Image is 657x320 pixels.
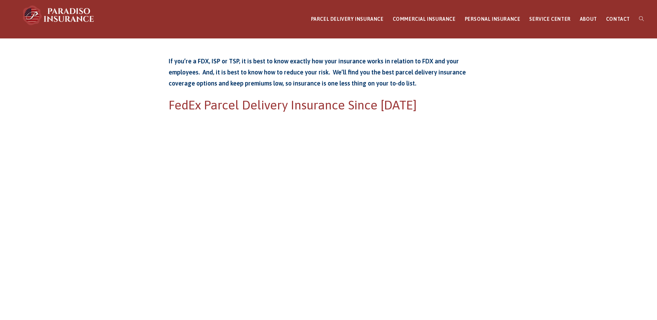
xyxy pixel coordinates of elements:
[393,16,456,22] span: COMMERCIAL INSURANCE
[529,16,570,22] span: SERVICE CENTER
[606,16,630,22] span: CONTACT
[580,16,597,22] span: ABOUT
[465,16,521,22] span: PERSONAL INSURANCE
[169,98,417,112] span: FedEx Parcel Delivery Insurance Since [DATE]
[311,16,384,22] span: PARCEL DELIVERY INSURANCE
[21,5,97,26] img: Paradiso Insurance
[169,57,466,87] strong: If you’re a FDX, ISP or TSP, it is best to know exactly how your insurance works in relation to F...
